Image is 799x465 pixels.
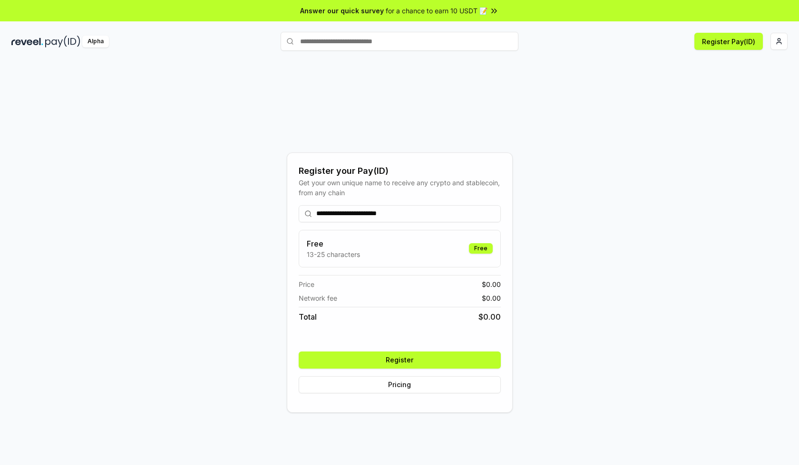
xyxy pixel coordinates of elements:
span: $ 0.00 [478,311,501,323]
p: 13-25 characters [307,249,360,259]
button: Register Pay(ID) [694,33,763,50]
img: reveel_dark [11,36,43,47]
span: $ 0.00 [482,279,501,289]
span: $ 0.00 [482,293,501,303]
div: Register your Pay(ID) [299,164,501,178]
h3: Free [307,238,360,249]
span: for a chance to earn 10 USDT 📝 [386,6,487,16]
img: pay_id [45,36,80,47]
span: Total [299,311,317,323]
div: Alpha [82,36,109,47]
div: Get your own unique name to receive any crypto and stablecoin, from any chain [299,178,501,198]
span: Network fee [299,293,337,303]
span: Answer our quick survey [300,6,384,16]
div: Free [469,243,493,254]
button: Register [299,351,501,369]
button: Pricing [299,376,501,393]
span: Price [299,279,314,289]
